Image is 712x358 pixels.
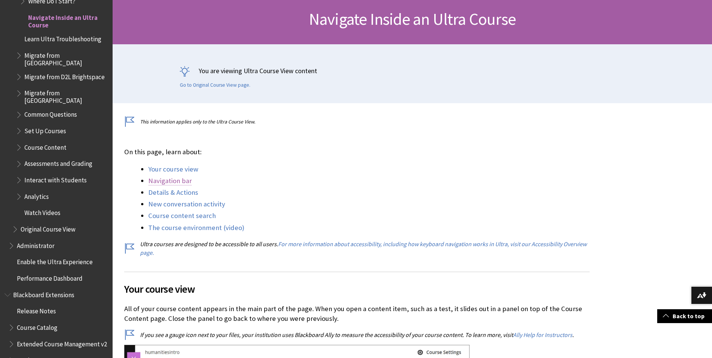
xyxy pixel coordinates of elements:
span: Assessments and Grading [24,158,92,168]
span: Performance Dashboard [17,272,83,282]
a: Navigation bar [148,176,192,185]
span: Migrate from [GEOGRAPHIC_DATA] [24,87,107,105]
span: Extended Course Management v2 [17,338,107,348]
p: You are viewing Ultra Course View content [180,66,645,75]
span: Your course view [124,281,590,297]
p: All of your course content appears in the main part of the page. When you open a content item, su... [124,304,590,323]
a: The course environment (video) [148,223,244,232]
span: Course Catalog [17,321,57,331]
a: New conversation activity [148,200,225,209]
a: Course content search [148,211,216,220]
span: Original Course View [21,223,75,233]
span: Course Content [24,141,66,151]
span: Interact with Students [24,174,87,184]
span: Release Notes [17,305,56,315]
span: Analytics [24,190,49,200]
span: Navigate Inside an Ultra Course [309,9,516,29]
a: Back to top [657,309,712,323]
a: Your course view [148,165,198,174]
span: Navigate Inside an Ultra Course [28,11,107,29]
a: Go to Original Course View page. [180,82,250,89]
span: Administrator [17,239,54,250]
p: This information applies only to the Ultra Course View. [124,118,590,125]
span: Set Up Courses [24,125,66,135]
span: Learn Ultra Troubleshooting [24,33,101,43]
a: Ally Help for Instructors [513,331,572,339]
a: For more information about accessibility, including how keyboard navigation works in Ultra, visit... [140,240,587,256]
p: On this page, learn about: [124,147,590,157]
span: Watch Videos [24,207,60,217]
span: Enable the Ultra Experience [17,256,93,266]
span: Blackboard Extensions [13,289,74,299]
span: Migrate from D2L Brightspace [24,71,105,81]
a: Details & Actions [148,188,198,197]
p: If you see a gauge icon next to your files, your institution uses Blackboard Ally to measure the ... [124,331,590,339]
p: Ultra courses are designed to be accessible to all users. [124,240,590,257]
span: Migrate from [GEOGRAPHIC_DATA] [24,49,107,67]
span: Common Questions [24,108,77,119]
